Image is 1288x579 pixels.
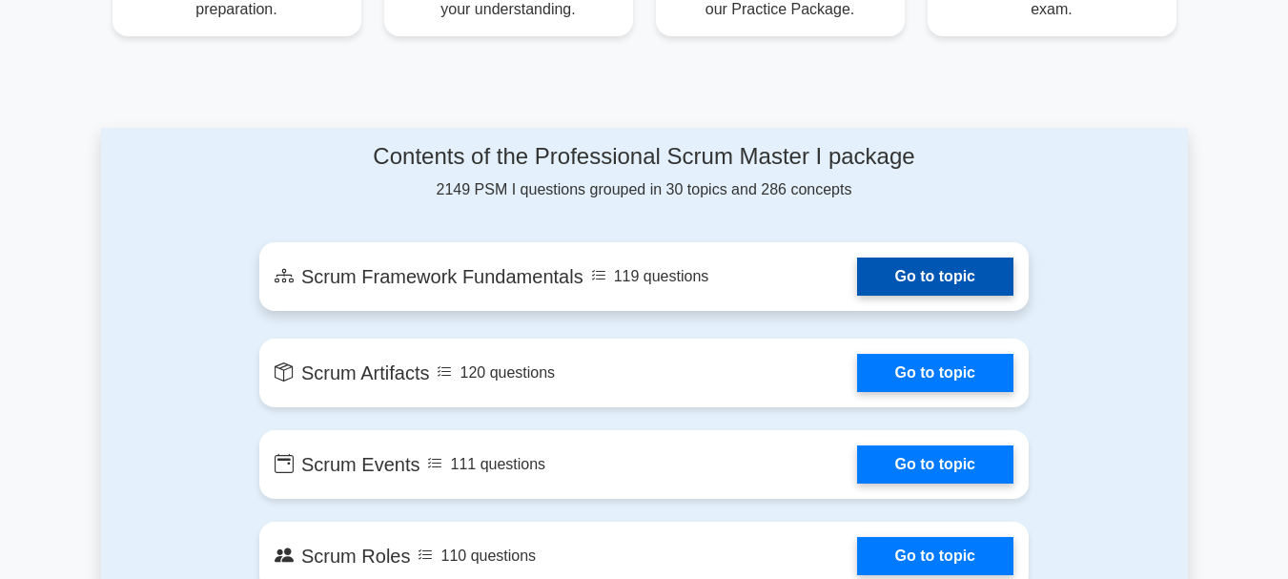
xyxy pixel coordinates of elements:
a: Go to topic [857,537,1013,575]
h4: Contents of the Professional Scrum Master I package [259,143,1029,171]
a: Go to topic [857,445,1013,484]
div: 2149 PSM I questions grouped in 30 topics and 286 concepts [259,143,1029,201]
a: Go to topic [857,258,1013,296]
a: Go to topic [857,354,1013,392]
